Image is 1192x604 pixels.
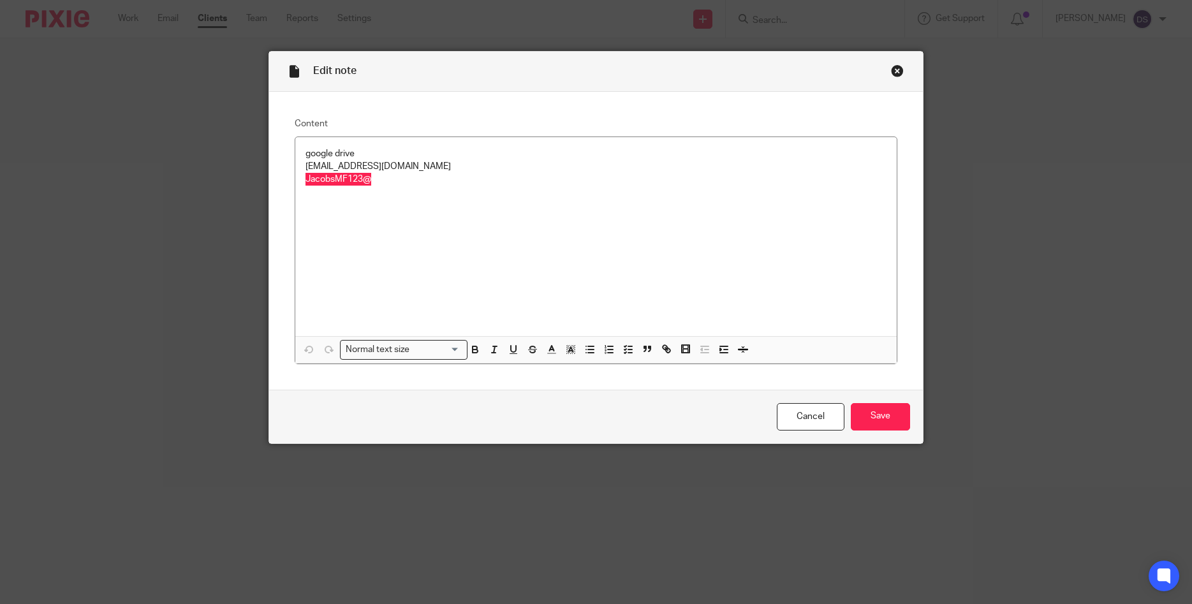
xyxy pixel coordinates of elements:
a: Cancel [777,403,844,431]
span: Edit note [313,66,357,76]
label: Content [295,117,898,130]
span: Normal text size [343,343,413,357]
div: Search for option [340,340,467,360]
input: Search for option [413,343,459,357]
p: JacobsMF123@ [305,173,887,186]
p: [EMAIL_ADDRESS][DOMAIN_NAME] [305,160,887,173]
p: google drive [305,147,887,160]
div: Close this dialog window [891,64,904,77]
input: Save [851,403,910,431]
